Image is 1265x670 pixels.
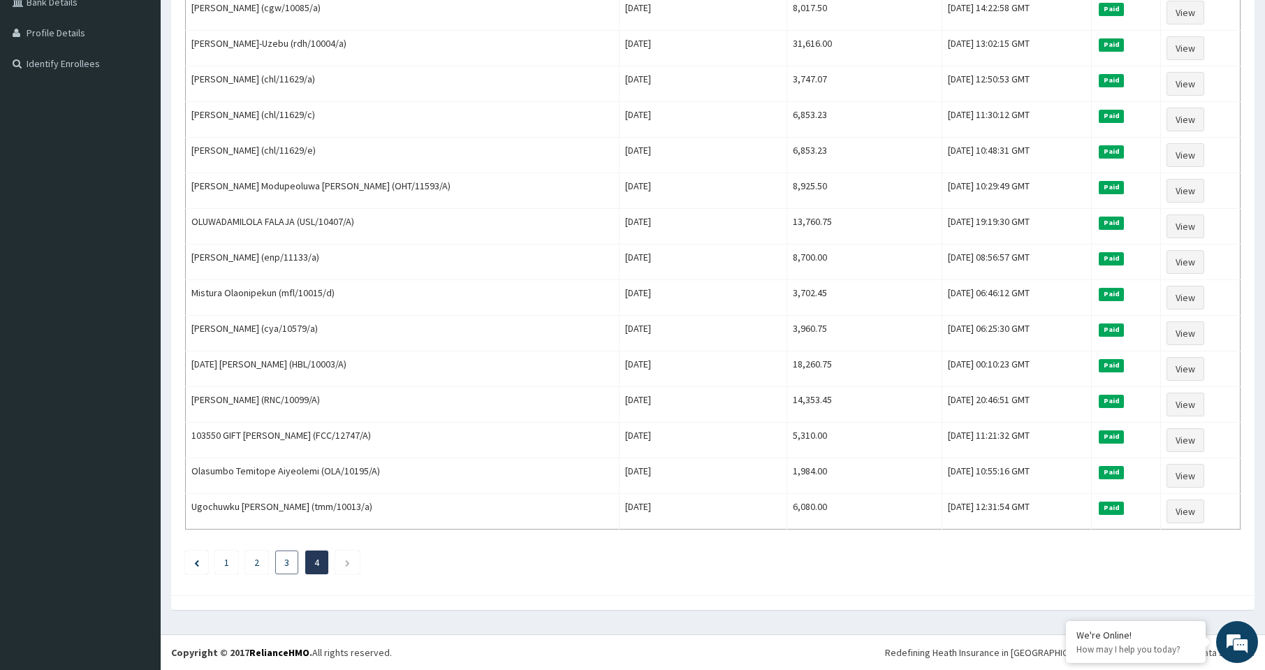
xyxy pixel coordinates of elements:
a: Next page [344,556,351,569]
span: Paid [1099,395,1124,407]
td: 14,353.45 [787,387,942,423]
td: [DATE] 12:31:54 GMT [942,494,1091,530]
a: Page 3 [284,556,289,569]
span: Paid [1099,466,1124,479]
span: Paid [1099,217,1124,229]
footer: All rights reserved. [161,634,1265,670]
a: View [1167,36,1204,60]
td: 103550 GIFT [PERSON_NAME] (FCC/12747/A) [186,423,620,458]
a: View [1167,393,1204,416]
p: How may I help you today? [1076,643,1195,655]
td: [DATE] 13:02:15 GMT [942,31,1091,66]
div: Redefining Heath Insurance in [GEOGRAPHIC_DATA] using Telemedicine and Data Science! [885,646,1255,660]
a: View [1167,500,1204,523]
span: Paid [1099,430,1124,443]
td: [PERSON_NAME]-Uzebu (rdh/10004/a) [186,31,620,66]
td: [DATE] 06:25:30 GMT [942,316,1091,351]
a: View [1167,286,1204,309]
span: Paid [1099,181,1124,194]
a: View [1167,321,1204,345]
td: [DATE] [619,316,787,351]
td: [PERSON_NAME] (chl/11629/a) [186,66,620,102]
td: [DATE] [619,494,787,530]
a: View [1167,179,1204,203]
td: [DATE] [619,102,787,138]
td: [PERSON_NAME] (chl/11629/e) [186,138,620,173]
td: OLUWADAMILOLA FALAJA (USL/10407/A) [186,209,620,245]
td: 6,080.00 [787,494,942,530]
a: View [1167,464,1204,488]
td: [DATE] [619,138,787,173]
td: 6,853.23 [787,102,942,138]
td: [DATE] [619,66,787,102]
textarea: Type your message and hit 'Enter' [7,381,266,430]
a: View [1167,357,1204,381]
td: 8,700.00 [787,245,942,280]
td: [PERSON_NAME] (cya/10579/a) [186,316,620,351]
td: 13,760.75 [787,209,942,245]
td: [DATE] [619,387,787,423]
td: [DATE] [619,31,787,66]
div: Chat with us now [73,78,235,96]
td: 31,616.00 [787,31,942,66]
td: [DATE] 10:29:49 GMT [942,173,1091,209]
span: Paid [1099,288,1124,300]
td: [DATE] 10:55:16 GMT [942,458,1091,494]
td: [DATE] [PERSON_NAME] (HBL/10003/A) [186,351,620,387]
span: Paid [1099,74,1124,87]
td: 5,310.00 [787,423,942,458]
span: Paid [1099,145,1124,158]
td: 18,260.75 [787,351,942,387]
td: [PERSON_NAME] (RNC/10099/A) [186,387,620,423]
td: [DATE] 00:10:23 GMT [942,351,1091,387]
span: We're online! [81,176,193,317]
td: [DATE] [619,280,787,316]
a: View [1167,250,1204,274]
td: [DATE] [619,245,787,280]
td: [DATE] [619,173,787,209]
td: [DATE] 19:19:30 GMT [942,209,1091,245]
div: We're Online! [1076,629,1195,641]
div: Minimize live chat window [229,7,263,41]
a: Previous page [194,556,199,569]
span: Paid [1099,359,1124,372]
a: View [1167,72,1204,96]
img: d_794563401_company_1708531726252_794563401 [26,70,57,105]
span: Paid [1099,323,1124,336]
td: [DATE] 20:46:51 GMT [942,387,1091,423]
td: [DATE] [619,209,787,245]
td: [DATE] 11:21:32 GMT [942,423,1091,458]
span: Paid [1099,252,1124,265]
td: [DATE] 08:56:57 GMT [942,245,1091,280]
span: Paid [1099,3,1124,15]
a: View [1167,428,1204,452]
td: [DATE] 06:46:12 GMT [942,280,1091,316]
a: View [1167,143,1204,167]
span: Paid [1099,110,1124,122]
a: Page 4 is your current page [314,556,319,569]
span: Paid [1099,502,1124,514]
td: [PERSON_NAME] (chl/11629/c) [186,102,620,138]
a: View [1167,1,1204,24]
span: Paid [1099,38,1124,51]
strong: Copyright © 2017 . [171,646,312,659]
td: [PERSON_NAME] (enp/11133/a) [186,245,620,280]
td: 1,984.00 [787,458,942,494]
a: View [1167,214,1204,238]
td: 3,702.45 [787,280,942,316]
td: [DATE] 11:30:12 GMT [942,102,1091,138]
td: 6,853.23 [787,138,942,173]
td: [DATE] [619,423,787,458]
td: Mistura Olaonipekun (mfl/10015/d) [186,280,620,316]
a: View [1167,108,1204,131]
td: Olasumbo Temitope Aiyeolemi (OLA/10195/A) [186,458,620,494]
td: [DATE] [619,458,787,494]
td: [DATE] 12:50:53 GMT [942,66,1091,102]
td: [PERSON_NAME] Modupeoluwa [PERSON_NAME] (OHT/11593/A) [186,173,620,209]
td: Ugochuwku [PERSON_NAME] (tmm/10013/a) [186,494,620,530]
td: 3,960.75 [787,316,942,351]
a: Page 2 [254,556,259,569]
td: [DATE] 10:48:31 GMT [942,138,1091,173]
td: 8,925.50 [787,173,942,209]
a: RelianceHMO [249,646,309,659]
